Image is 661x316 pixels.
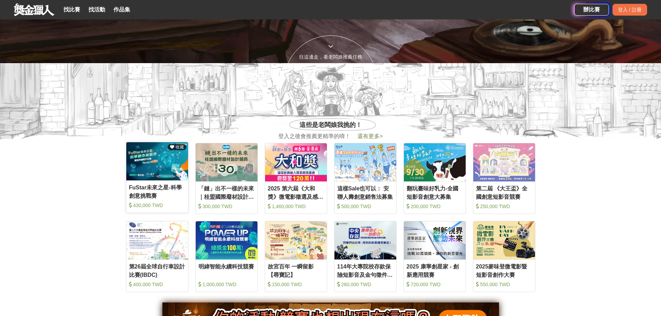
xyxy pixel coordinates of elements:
[195,221,258,292] a: Cover Image明緯智能永續科技競賽 1,000,000 TWD
[337,203,393,210] div: 500,000 TWD
[407,281,463,288] div: 720,000 TWD
[299,120,362,130] span: 這些是老闆娘我挑的！
[129,263,185,278] div: 第26屆全球自行車設計比賽(IBDC)
[404,143,466,181] img: Cover Image
[476,203,532,210] div: 250,000 TWD
[476,263,532,278] div: 2025麥味登微電影暨短影音創作大賽
[334,221,396,259] img: Cover Image
[198,281,255,288] div: 1,000,000 TWD
[268,203,324,210] div: 1,460,000 TWD
[407,203,463,210] div: 200,000 TWD
[404,221,466,259] img: Cover Image
[126,142,188,213] a: Cover Image 收藏FuStar未來之星-科學創意挑戰賽 430,000 TWD
[476,281,532,288] div: 550,000 TWD
[195,143,258,214] a: Cover Image「鏈」出不一樣的未來｜桂盟國際廢材設計競賽 300,000 TWD
[337,281,393,288] div: 260,000 TWD
[473,221,535,292] a: Cover Image2025麥味登微電影暨短影音創作大賽 550,000 TWD
[196,221,257,259] img: Cover Image
[337,185,393,200] div: 這樣Sale也可以： 安聯人壽創意銷售法募集
[473,143,535,181] img: Cover Image
[126,142,188,180] img: Cover Image
[61,5,83,15] a: 找比賽
[265,143,327,214] a: Cover Image2025 第六屆《大和獎》微電影徵選及感人實事分享 1,460,000 TWD
[334,143,397,214] a: Cover Image這樣Sale也可以： 安聯人壽創意銷售法募集 500,000 TWD
[268,263,324,278] div: 故宮百年 一瞬留影【尋寶記】
[357,133,383,139] a: 還有更多>
[268,281,324,288] div: 150,000 TWD
[407,263,463,278] div: 2025 康寧創星家 - 創新應用競賽
[404,143,466,214] a: Cover Image翻玩臺味好乳力-全國短影音創意大募集 200,000 TWD
[334,143,396,181] img: Cover Image
[265,221,327,292] a: Cover Image故宮百年 一瞬留影【尋寶記】 150,000 TWD
[196,143,257,181] img: Cover Image
[574,4,609,16] a: 辦比賽
[334,221,397,292] a: Cover Image114年大專院校存款保險短影音及金句徵件活動 260,000 TWD
[284,53,377,61] div: 往這邊走，看老闆娘推薦任務
[198,263,255,278] div: 明緯智能永續科技競賽
[86,5,108,15] a: 找活動
[473,143,535,214] a: Cover Image第二屆 《大王盃》全國創意短影音競賽 250,000 TWD
[265,221,327,259] img: Cover Image
[111,5,133,15] a: 作品集
[404,221,466,292] a: Cover Image2025 康寧創星家 - 創新應用競賽 720,000 TWD
[612,4,647,16] div: 登入 / 註冊
[265,143,327,181] img: Cover Image
[473,221,535,259] img: Cover Image
[198,185,255,200] div: 「鏈」出不一樣的未來｜桂盟國際廢材設計競賽
[126,221,188,292] a: Cover Image第26屆全球自行車設計比賽(IBDC) 400,000 TWD
[278,132,350,140] span: 登入之後會推薦更精準的唷！
[198,203,255,210] div: 300,000 TWD
[174,145,184,150] span: 收藏
[337,263,393,278] div: 114年大專院校存款保險短影音及金句徵件活動
[129,202,185,209] div: 430,000 TWD
[476,185,532,200] div: 第二屆 《大王盃》全國創意短影音競賽
[407,185,463,200] div: 翻玩臺味好乳力-全國短影音創意大募集
[126,221,188,259] img: Cover Image
[129,183,185,199] div: FuStar未來之星-科學創意挑戰賽
[129,281,185,288] div: 400,000 TWD
[357,133,383,139] span: 還有更多 >
[268,185,324,200] div: 2025 第六屆《大和獎》微電影徵選及感人實事分享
